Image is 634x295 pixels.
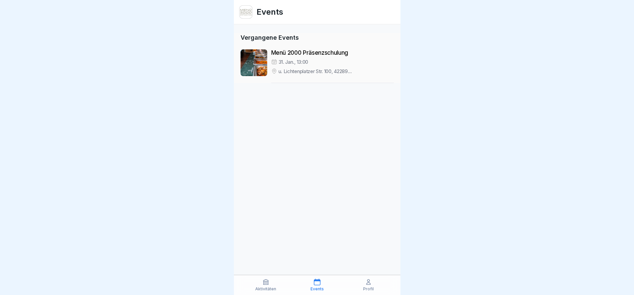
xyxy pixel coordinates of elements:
a: Menü 2000 Präsenzschulung31. Jan., 13:00u. Lichtenplatzer Str. 100, 42289 [GEOGRAPHIC_DATA], [GEO... [241,47,394,83]
h1: Events [257,6,283,18]
p: Vergangene Events [241,33,394,42]
p: Aktivitäten [255,287,276,291]
p: Profil [363,287,374,291]
img: v3gslzn6hrr8yse5yrk8o2yg.png [240,6,252,18]
p: u. Lichtenplatzer Str. 100, 42289 [GEOGRAPHIC_DATA], [GEOGRAPHIC_DATA] [279,68,394,75]
p: 31. Jan., 13:00 [279,59,309,65]
p: Events [311,287,324,291]
p: Menü 2000 Präsenzschulung [271,49,394,56]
